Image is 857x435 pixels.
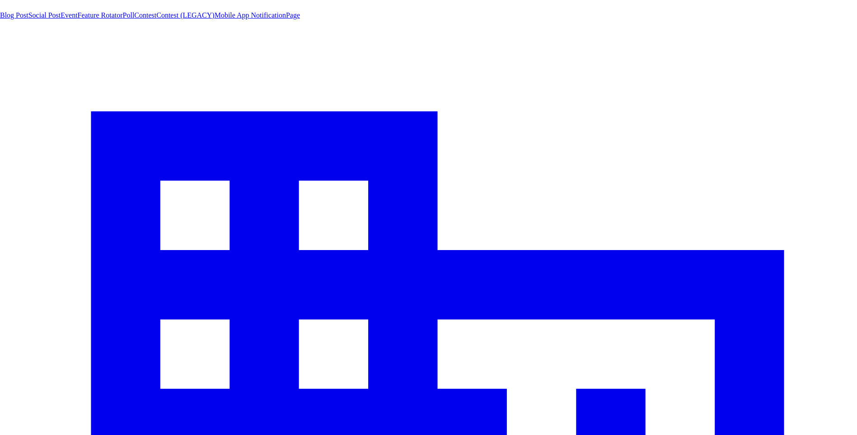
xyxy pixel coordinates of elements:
[215,11,286,19] a: Mobile App Notification
[61,11,77,19] a: Event
[78,11,123,19] a: Feature Rotator
[28,11,61,19] a: Social Post
[156,11,214,19] a: Contest (LEGACY)
[134,11,156,19] a: Contest
[286,11,300,19] a: Page
[123,11,135,19] a: Poll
